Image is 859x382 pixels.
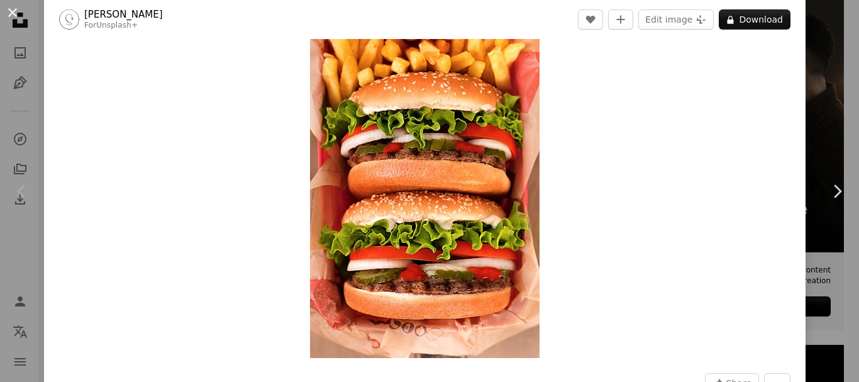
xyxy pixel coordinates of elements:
a: Next [815,131,859,252]
a: Unsplash+ [96,21,138,30]
button: Edit image [638,9,714,30]
button: Add to Collection [608,9,633,30]
button: Download [719,9,790,30]
img: Go to María Sainz Cabezalí's profile [59,9,79,30]
div: For [84,21,163,31]
button: Like [578,9,603,30]
a: [PERSON_NAME] [84,8,163,21]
